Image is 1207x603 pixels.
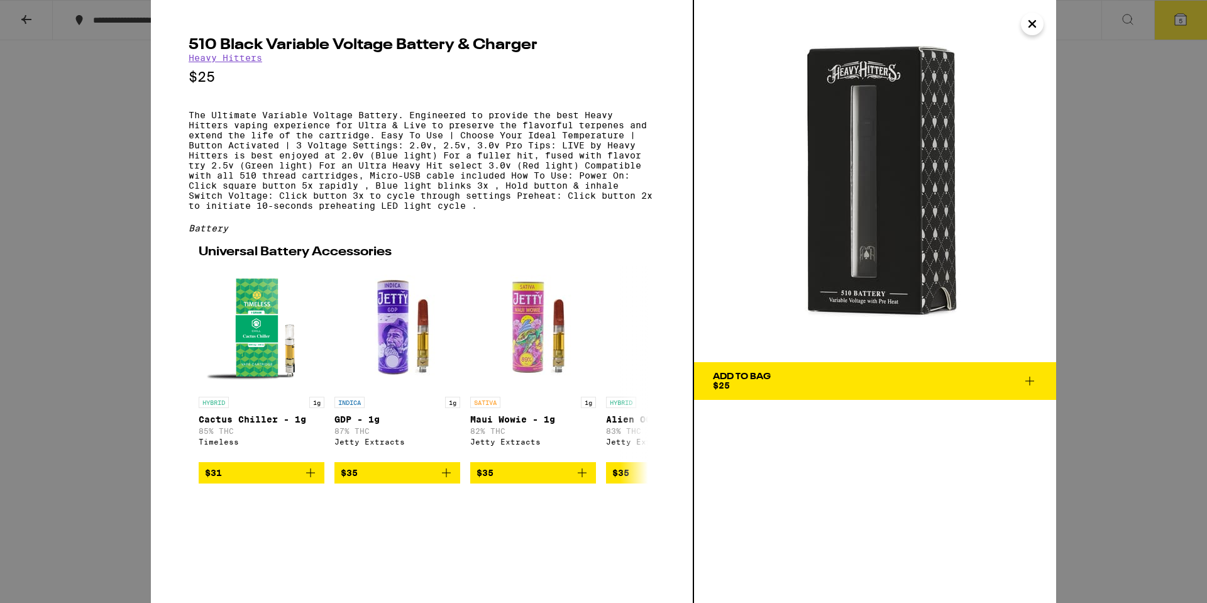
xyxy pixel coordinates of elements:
[334,265,460,462] a: Open page for GDP - 1g from Jetty Extracts
[477,468,493,478] span: $35
[470,414,596,424] p: Maui Wowie - 1g
[189,38,655,53] h2: 510 Black Variable Voltage Battery & Charger
[470,265,596,390] img: Jetty Extracts - Maui Wowie - 1g
[205,468,222,478] span: $31
[199,462,324,484] button: Add to bag
[606,397,636,408] p: HYBRID
[309,397,324,408] p: 1g
[334,397,365,408] p: INDICA
[470,462,596,484] button: Add to bag
[1021,13,1044,35] button: Close
[334,265,460,390] img: Jetty Extracts - GDP - 1g
[199,397,229,408] p: HYBRID
[341,468,358,478] span: $35
[199,265,324,462] a: Open page for Cactus Chiller - 1g from Timeless
[581,397,596,408] p: 1g
[606,427,732,435] p: 83% THC
[612,468,629,478] span: $35
[334,427,460,435] p: 87% THC
[8,9,91,19] span: Hi. Need any help?
[199,246,645,258] h2: Universal Battery Accessories
[713,380,730,390] span: $25
[470,265,596,462] a: Open page for Maui Wowie - 1g from Jetty Extracts
[713,372,771,381] div: Add To Bag
[189,69,655,85] p: $25
[334,414,460,424] p: GDP - 1g
[694,362,1056,400] button: Add To Bag$25
[334,462,460,484] button: Add to bag
[606,438,732,446] div: Jetty Extracts
[470,427,596,435] p: 82% THC
[445,397,460,408] p: 1g
[606,414,732,424] p: Alien OG - 1g
[470,397,500,408] p: SATIVA
[199,414,324,424] p: Cactus Chiller - 1g
[199,438,324,446] div: Timeless
[606,462,732,484] button: Add to bag
[334,438,460,446] div: Jetty Extracts
[189,223,655,233] div: Battery
[189,110,655,211] p: The Ultimate Variable Voltage Battery. Engineered to provide the best Heavy Hitters vaping experi...
[470,438,596,446] div: Jetty Extracts
[606,265,732,462] a: Open page for Alien OG - 1g from Jetty Extracts
[189,53,262,63] a: Heavy Hitters
[199,427,324,435] p: 85% THC
[606,265,732,390] img: Jetty Extracts - Alien OG - 1g
[199,265,324,390] img: Timeless - Cactus Chiller - 1g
